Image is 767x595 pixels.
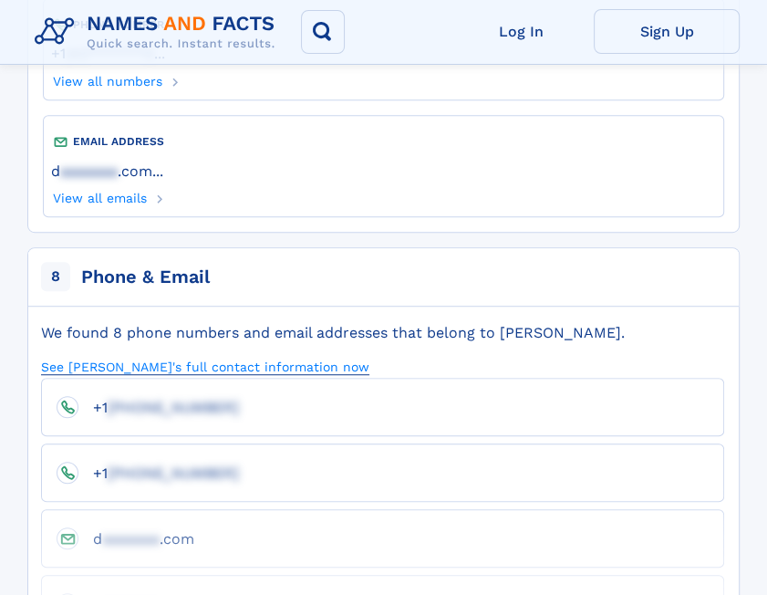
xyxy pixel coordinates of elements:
[41,262,70,291] span: 8
[102,530,160,548] span: aaaaaaa
[301,10,345,54] button: Search Button
[51,132,716,151] div: EMAIL ADDRESS
[309,18,337,47] img: search-icon
[108,399,239,416] span: [PHONE_NUMBER]
[51,68,162,89] a: View all numbers
[78,398,239,415] a: +1[PHONE_NUMBER]
[448,9,594,54] a: Log In
[51,161,152,180] a: daaaaaaa.com
[60,162,118,180] span: aaaaaaa
[108,465,239,482] span: [PHONE_NUMBER]
[594,9,740,54] a: Sign Up
[78,464,239,481] a: +1[PHONE_NUMBER]
[51,185,147,205] a: View all emails
[41,323,724,343] div: We found 8 phone numbers and email addresses that belong to [PERSON_NAME].
[81,265,210,290] div: Phone & Email
[41,358,369,375] a: See [PERSON_NAME]'s full contact information now
[27,7,290,57] img: Logo Names and Facts
[78,529,194,547] a: daaaaaaa.com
